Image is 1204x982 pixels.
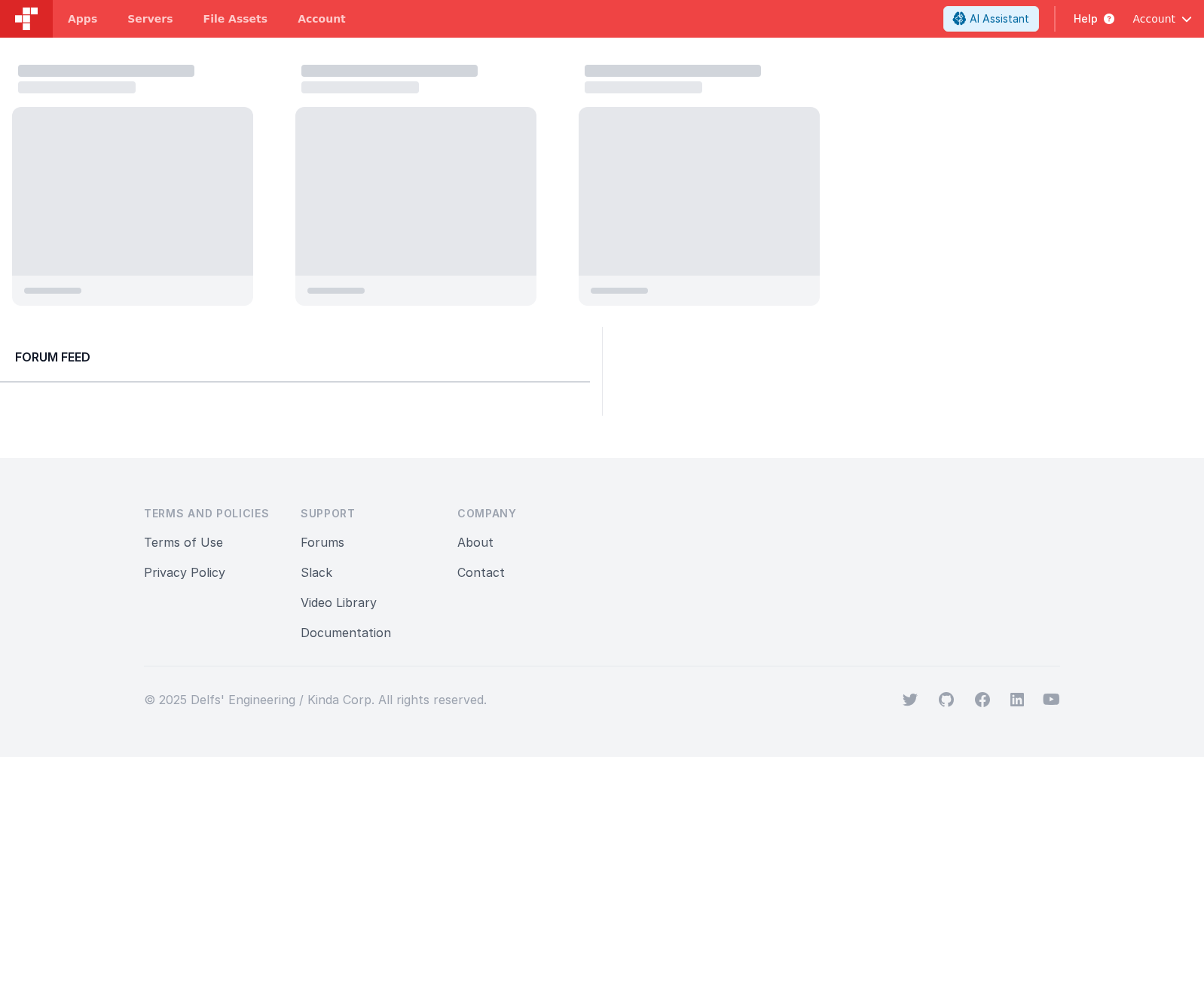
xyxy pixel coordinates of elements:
[1132,11,1192,26] button: Account
[1132,11,1175,26] span: Account
[144,565,225,580] a: Privacy Policy
[457,535,494,550] a: About
[144,691,487,709] p: © 2025 Delfs' Engineering / Kinda Corp. All rights reserved.
[68,11,97,26] span: Apps
[1010,692,1025,707] svg: viewBox="0 0 24 24" aria-hidden="true">
[943,6,1039,32] button: AI Assistant
[970,11,1029,26] span: AI Assistant
[457,533,494,551] button: About
[301,563,332,581] button: Slack
[203,11,268,26] span: File Assets
[301,565,332,580] a: Slack
[301,624,391,642] button: Documentation
[127,11,173,26] span: Servers
[15,348,575,366] h2: Forum Feed
[301,533,344,551] button: Forums
[457,506,590,521] h3: Company
[1074,11,1098,26] span: Help
[144,506,277,521] h3: Terms and Policies
[301,593,377,611] button: Video Library
[457,563,505,581] button: Contact
[301,506,433,521] h3: Support
[144,535,223,550] a: Terms of Use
